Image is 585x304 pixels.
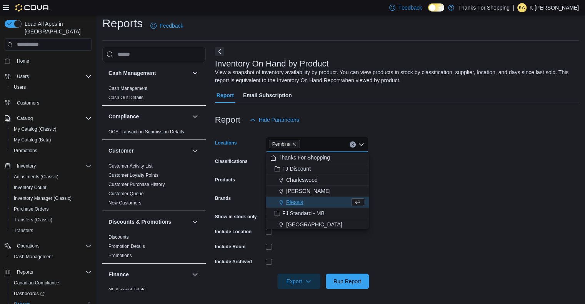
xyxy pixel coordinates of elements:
[8,251,95,262] button: Cash Management
[108,287,145,292] a: GL Account Totals
[8,214,95,225] button: Transfers (Classic)
[14,98,42,108] a: Customers
[8,182,95,193] button: Inventory Count
[14,114,36,123] button: Catalog
[108,95,143,100] a: Cash Out Details
[14,56,32,66] a: Home
[11,204,52,214] a: Purchase Orders
[108,163,153,169] span: Customer Activity List
[215,177,235,183] label: Products
[102,127,206,140] div: Compliance
[266,186,369,197] button: [PERSON_NAME]
[147,18,186,33] a: Feedback
[108,147,189,154] button: Customer
[14,291,45,297] span: Dashboards
[102,233,206,263] div: Discounts & Promotions
[11,215,55,224] a: Transfers (Classic)
[11,146,40,155] a: Promotions
[11,278,92,287] span: Canadian Compliance
[14,267,92,277] span: Reports
[108,147,133,154] h3: Customer
[14,174,58,180] span: Adjustments (Classic)
[17,73,29,80] span: Users
[215,140,237,146] label: Locations
[286,198,303,206] span: Plessis
[14,56,92,66] span: Home
[2,161,95,171] button: Inventory
[286,187,330,195] span: [PERSON_NAME]
[108,244,145,249] a: Promotion Details
[215,68,575,85] div: View a snapshot of inventory availability by product. You can view products in stock by classific...
[215,259,252,265] label: Include Archived
[190,112,200,121] button: Compliance
[11,83,29,92] a: Users
[11,252,56,261] a: Cash Management
[269,140,300,148] span: Pembina
[108,234,129,240] span: Discounts
[272,140,290,148] span: Pembina
[8,288,95,299] a: Dashboards
[14,254,53,260] span: Cash Management
[17,115,33,121] span: Catalog
[398,4,422,12] span: Feedback
[217,88,234,103] span: Report
[190,270,200,279] button: Finance
[215,244,245,250] label: Include Room
[215,115,240,125] h3: Report
[108,200,141,206] span: New Customers
[215,47,224,56] button: Next
[8,204,95,214] button: Purchase Orders
[358,141,364,148] button: Close list of options
[8,124,95,135] button: My Catalog (Classic)
[17,243,40,249] span: Operations
[282,209,325,217] span: FJ Standard - MB
[11,135,92,145] span: My Catalog (Beta)
[102,16,143,31] h1: Reports
[11,125,60,134] a: My Catalog (Classic)
[14,206,49,212] span: Purchase Orders
[108,173,158,178] a: Customer Loyalty Points
[350,141,356,148] button: Clear input
[108,129,184,135] a: OCS Transaction Submission Details
[14,72,32,81] button: Users
[8,145,95,156] button: Promotions
[2,267,95,277] button: Reports
[11,226,92,235] span: Transfers
[11,183,50,192] a: Inventory Count
[215,229,252,235] label: Include Location
[11,172,92,181] span: Adjustments (Classic)
[530,3,579,12] p: K [PERSON_NAME]
[266,152,369,163] button: Thanks For Shopping
[11,194,75,203] a: Inventory Manager (Classic)
[108,172,158,178] span: Customer Loyalty Points
[11,183,92,192] span: Inventory Count
[108,271,129,278] h3: Finance
[108,85,147,91] span: Cash Management
[108,253,132,258] a: Promotions
[11,172,62,181] a: Adjustments (Classic)
[102,84,206,105] div: Cash Management
[458,3,510,12] p: Thanks For Shopping
[14,98,92,108] span: Customers
[108,218,171,226] h3: Discounts & Promotions
[2,241,95,251] button: Operations
[17,58,29,64] span: Home
[14,126,57,132] span: My Catalog (Classic)
[2,71,95,82] button: Users
[108,234,129,240] a: Discounts
[243,88,292,103] span: Email Subscription
[11,252,92,261] span: Cash Management
[11,278,62,287] a: Canadian Compliance
[266,219,369,230] button: [GEOGRAPHIC_DATA]
[108,253,132,259] span: Promotions
[8,82,95,93] button: Users
[519,3,525,12] span: KA
[102,161,206,211] div: Customer
[17,100,39,106] span: Customers
[14,84,26,90] span: Users
[259,116,299,124] span: Hide Parameters
[108,243,145,249] span: Promotion Details
[215,214,257,220] label: Show in stock only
